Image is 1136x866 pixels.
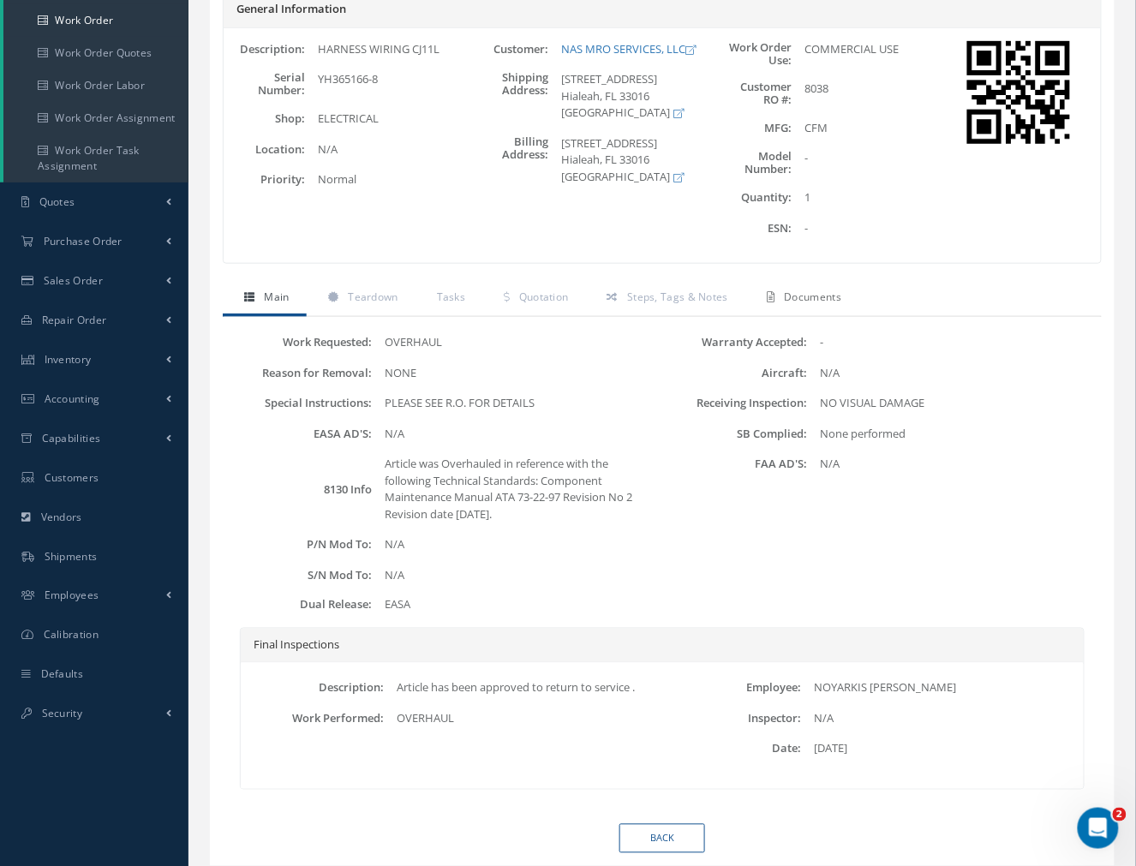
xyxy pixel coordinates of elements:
[44,628,99,642] span: Calibration
[223,281,307,317] a: Main
[45,588,99,603] span: Employees
[227,367,372,379] label: Reason for Removal:
[227,483,372,496] label: 8130 Info
[42,707,82,721] span: Security
[801,711,1079,728] div: N/A
[662,682,801,695] label: Employee:
[662,457,807,470] label: FAA AD'S:
[662,427,807,440] label: SB Complied:
[384,711,662,728] div: OVERHAUL
[1078,808,1119,849] iframe: Intercom live chat
[45,549,98,564] span: Shipments
[792,120,955,137] div: CFM
[224,173,305,186] label: Priority:
[711,81,792,106] label: Customer RO #:
[227,397,372,409] label: Special Instructions:
[305,171,468,188] div: Normal
[467,71,548,122] label: Shipping Address:
[792,189,955,206] div: 1
[711,41,792,67] label: Work Order Use:
[227,599,372,612] label: Dual Release:
[3,37,188,69] a: Work Order Quotes
[236,3,1088,16] h5: General Information
[519,290,569,304] span: Quotation
[41,510,82,524] span: Vendors
[224,112,305,125] label: Shop:
[805,81,829,96] span: 8038
[224,71,305,97] label: Serial Number:
[305,141,468,158] div: N/A
[372,334,662,351] div: OVERHAUL
[3,102,188,134] a: Work Order Assignment
[245,713,384,726] label: Work Performed:
[42,431,101,445] span: Capabilities
[41,667,83,682] span: Defaults
[467,135,548,186] label: Billing Address:
[372,567,662,584] div: N/A
[548,135,711,186] div: [STREET_ADDRESS] Hialeah, FL 33016 [GEOGRAPHIC_DATA]
[372,536,662,553] div: N/A
[372,597,662,614] div: EASA
[3,4,188,37] a: Work Order
[241,629,1084,664] div: Final Inspections
[305,110,468,128] div: ELECTRICAL
[384,680,662,697] div: Article has been approved to return to service .
[711,150,792,176] label: Model Number:
[967,41,1070,144] img: barcode work-order:2384
[307,281,416,317] a: Teardown
[42,313,107,327] span: Repair Order
[44,273,103,288] span: Sales Order
[807,365,1097,382] div: N/A
[548,71,711,122] div: [STREET_ADDRESS] Hialeah, FL 33016 [GEOGRAPHIC_DATA]
[745,281,858,317] a: Documents
[662,336,807,349] label: Warranty Accepted:
[662,713,801,726] label: Inspector:
[711,191,792,204] label: Quantity:
[227,336,372,349] label: Work Requested:
[224,143,305,156] label: Location:
[711,122,792,134] label: MFG:
[801,741,1079,758] div: [DATE]
[662,367,807,379] label: Aircraft:
[45,352,92,367] span: Inventory
[437,290,466,304] span: Tasks
[792,150,955,176] div: -
[245,682,384,695] label: Description:
[801,680,1079,697] div: NOYARKIS [PERSON_NAME]
[619,824,705,854] a: Back
[39,194,75,209] span: Quotes
[348,290,398,304] span: Teardown
[372,456,662,523] div: Article was Overhauled in reference with the following Technical Standards: Component Maintenance...
[1113,808,1127,821] span: 2
[467,43,548,56] label: Customer:
[45,470,99,485] span: Customers
[662,397,807,409] label: Receiving Inspection:
[224,43,305,56] label: Description:
[807,426,1097,443] div: None performed
[318,71,378,87] span: YH365166-8
[227,538,372,551] label: P/N Mod To:
[372,395,662,412] div: PLEASE SEE R.O. FOR DETAILS
[561,41,696,57] a: NAS MRO SERVICES, LLC
[482,281,585,317] a: Quotation
[3,134,188,182] a: Work Order Task Assignment
[807,395,1097,412] div: NO VISUAL DAMAGE
[265,290,290,304] span: Main
[807,456,1097,473] div: N/A
[792,41,955,67] div: COMMERCIAL USE
[227,427,372,440] label: EASA AD'S:
[305,41,468,58] div: HARNESS WIRING CJ11L
[586,281,745,317] a: Steps, Tags & Notes
[416,281,483,317] a: Tasks
[711,222,792,235] label: ESN:
[785,290,842,304] span: Documents
[44,234,123,248] span: Purchase Order
[792,220,955,237] div: -
[627,290,728,304] span: Steps, Tags & Notes
[3,69,188,102] a: Work Order Labor
[662,743,801,756] label: Date:
[372,365,662,382] div: NONE
[807,334,1097,351] div: -
[45,391,100,406] span: Accounting
[227,569,372,582] label: S/N Mod To:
